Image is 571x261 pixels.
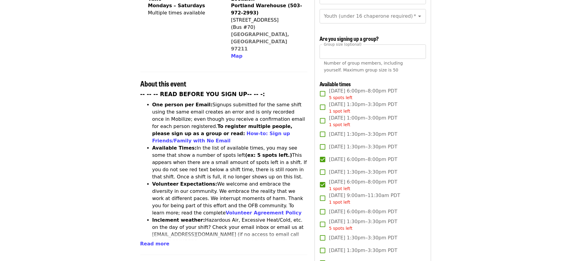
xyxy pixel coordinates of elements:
[152,102,213,108] strong: One person per Email:
[329,109,350,114] span: 1 spot left
[329,208,397,215] span: [DATE] 6:00pm–8:00pm PDT
[152,217,308,253] li: Hazardous Air, Excessive Heat/Cold, etc. on the day of your shift? Check your email inbox or emai...
[324,42,361,46] span: Group size (optional)
[329,178,397,192] span: [DATE] 6:00pm–8:00pm PDT
[329,218,397,232] span: [DATE] 1:30pm–3:30pm PDT
[152,123,293,136] strong: To register multiple people, please sign up as a group or read:
[140,240,169,247] button: Read more
[152,181,308,217] li: We welcome and embrace the diversity in our community. We embrace the reality that we work at dif...
[231,53,242,60] button: Map
[320,80,351,88] span: Available times
[140,241,169,247] span: Read more
[320,35,379,42] span: Are you signing up a group?
[148,9,205,17] div: Multiple times available
[320,44,426,59] input: [object Object]
[231,17,302,24] div: [STREET_ADDRESS]
[148,3,205,8] strong: Mondays – Saturdays
[329,168,397,176] span: [DATE] 1:30pm–3:30pm PDT
[152,144,308,181] li: In the list of available times, you may see some that show a number of spots left This appears wh...
[329,101,397,114] span: [DATE] 1:30pm–3:30pm PDT
[329,247,397,254] span: [DATE] 1:30pm–3:30pm PDT
[329,114,397,128] span: [DATE] 1:00pm–3:00pm PDT
[329,192,400,205] span: [DATE] 9:00am–11:30am PDT
[140,78,186,89] span: About this event
[152,131,290,144] a: How-to: Sign up Friends/Family with No Email
[329,156,397,163] span: [DATE] 6:00pm–8:00pm PDT
[329,131,397,138] span: [DATE] 1:30pm–3:30pm PDT
[140,91,265,97] strong: -- -- -- READ BEFORE YOU SIGN UP-- -- -:
[415,12,424,20] button: Open
[329,87,397,101] span: [DATE] 6:00pm–8:00pm PDT
[152,181,217,187] strong: Volunteer Expectations:
[329,186,350,191] span: 1 spot left
[231,3,302,16] strong: Portland Warehouse (503-972-2993)
[329,200,350,205] span: 1 spot left
[245,152,292,158] strong: (ex: 5 spots left.)
[226,210,302,216] a: Volunteer Agreement Policy
[231,32,289,52] a: [GEOGRAPHIC_DATA], [GEOGRAPHIC_DATA] 97211
[231,24,302,31] div: (Bus #70)
[329,143,397,150] span: [DATE] 1:30pm–3:30pm PDT
[329,226,352,231] span: 5 spots left
[329,95,352,100] span: 5 spots left
[329,234,397,241] span: [DATE] 1:30pm–3:30pm PDT
[152,145,197,151] strong: Available Times:
[329,122,350,127] span: 1 spot left
[152,101,308,144] li: Signups submitted for the same shift using the same email creates an error and is only recorded o...
[231,53,242,59] span: Map
[152,217,205,223] strong: Inclement weather:
[324,61,403,72] span: Number of group members, including yourself. Maximum group size is 50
